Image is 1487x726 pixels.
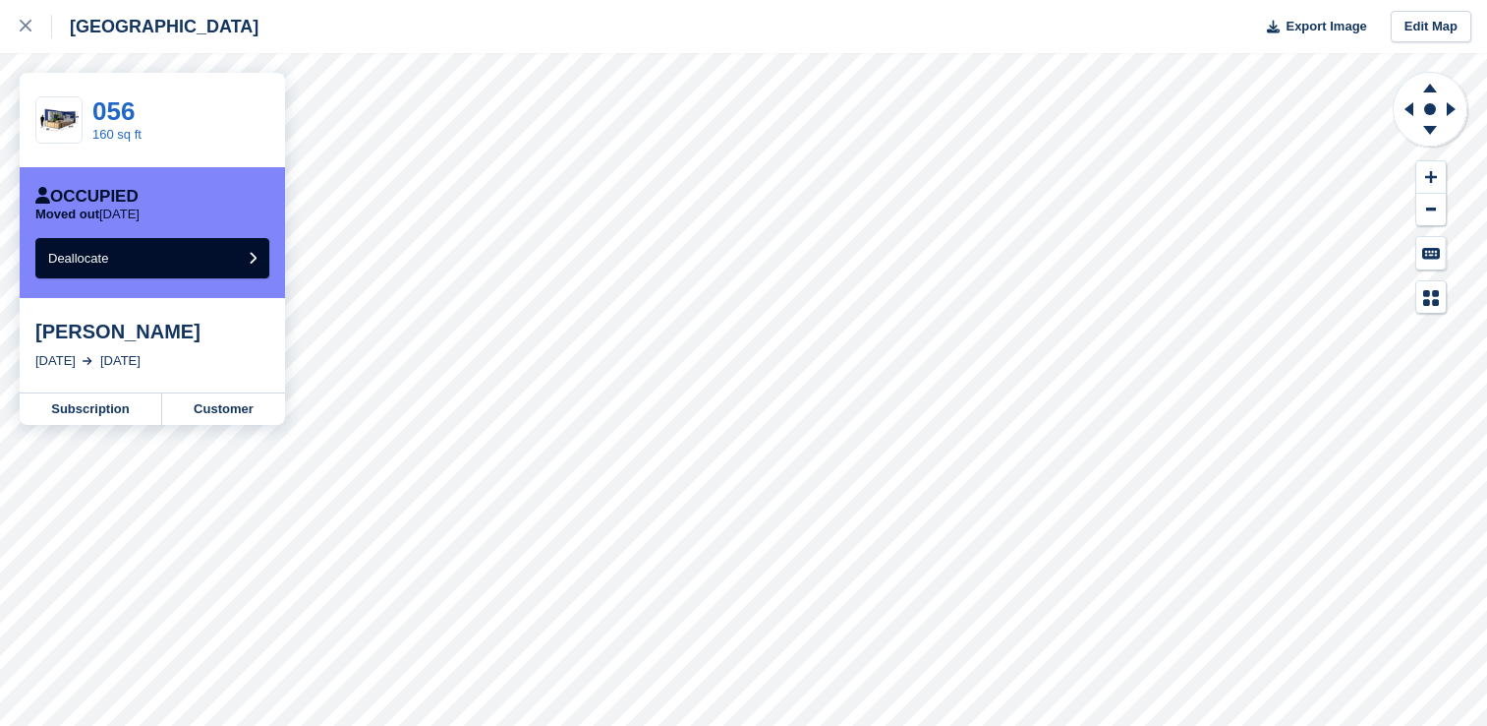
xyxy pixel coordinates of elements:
img: 20-ft-container.jpg [36,103,82,138]
span: Deallocate [48,251,108,266]
div: [GEOGRAPHIC_DATA] [52,15,258,38]
button: Deallocate [35,238,269,278]
span: Export Image [1286,17,1366,36]
a: Customer [162,393,285,425]
div: [DATE] [100,351,141,371]
a: 160 sq ft [92,127,142,142]
button: Zoom Out [1416,194,1446,226]
button: Zoom In [1416,161,1446,194]
a: Edit Map [1391,11,1471,43]
img: arrow-right-light-icn-cde0832a797a2874e46488d9cf13f60e5c3a73dbe684e267c42b8395dfbc2abf.svg [83,357,92,365]
div: Occupied [35,187,139,207]
button: Export Image [1255,11,1367,43]
span: Moved out [35,207,99,221]
button: Map Legend [1416,281,1446,314]
a: Subscription [20,393,162,425]
button: Keyboard Shortcuts [1416,237,1446,270]
div: [PERSON_NAME] [35,320,269,343]
a: 056 [92,96,135,126]
div: [DATE] [35,351,76,371]
p: [DATE] [35,207,140,222]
